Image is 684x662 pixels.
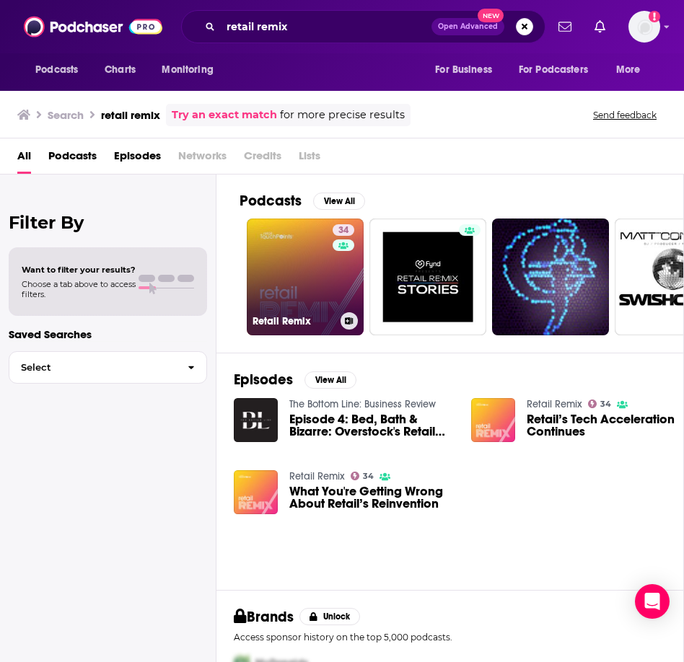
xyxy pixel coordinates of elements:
a: Episodes [114,144,161,174]
p: Access sponsor history on the top 5,000 podcasts. [234,632,666,643]
button: View All [313,193,365,210]
img: What You're Getting Wrong About Retail’s Reinvention [234,470,278,514]
h2: Podcasts [240,192,302,210]
h2: Filter By [9,212,207,233]
span: 34 [600,401,611,407]
span: New [478,9,504,22]
span: Podcasts [35,60,78,80]
div: Open Intercom Messenger [635,584,670,619]
button: Send feedback [589,109,661,121]
a: What You're Getting Wrong About Retail’s Reinvention [289,485,454,510]
button: open menu [606,56,659,84]
a: 34Retail Remix [247,219,364,335]
span: Choose a tab above to access filters. [22,279,136,299]
img: Retail’s Tech Acceleration Continues [471,398,515,442]
a: Charts [95,56,144,84]
a: EpisodesView All [234,371,356,389]
button: Unlock [299,608,361,625]
span: Monitoring [162,60,213,80]
span: Credits [244,144,281,174]
img: Podchaser - Follow, Share and Rate Podcasts [24,13,162,40]
button: open menu [25,56,97,84]
span: Networks [178,144,227,174]
span: Charts [105,60,136,80]
img: User Profile [628,11,660,43]
span: Want to filter your results? [22,265,136,275]
input: Search podcasts, credits, & more... [221,15,431,38]
h2: Brands [234,608,294,626]
span: Open Advanced [438,23,498,30]
a: 34 [333,224,354,236]
a: Retail Remix [527,398,582,410]
h3: Retail Remix [253,315,335,327]
a: Podcasts [48,144,97,174]
a: 34 [588,400,612,408]
h3: Search [48,108,84,122]
a: All [17,144,31,174]
span: for more precise results [280,107,405,123]
a: Episode 4: Bed, Bath & Bizarre: Overstock's Retail Remix [289,413,454,438]
span: More [616,60,641,80]
span: For Podcasters [519,60,588,80]
a: Show notifications dropdown [589,14,611,39]
a: PodcastsView All [240,192,365,210]
a: The Bottom Line: Business Review [289,398,436,410]
a: Show notifications dropdown [553,14,577,39]
span: Select [9,363,176,372]
button: open menu [152,56,232,84]
span: 34 [338,224,348,238]
button: Select [9,351,207,384]
button: Open AdvancedNew [431,18,504,35]
h2: Episodes [234,371,293,389]
span: Logged in as systemsteam [628,11,660,43]
span: For Business [435,60,492,80]
button: Show profile menu [628,11,660,43]
button: open menu [425,56,510,84]
span: Lists [299,144,320,174]
svg: Add a profile image [649,11,660,22]
h3: retail remix [101,108,160,122]
div: Search podcasts, credits, & more... [181,10,545,43]
a: 34 [351,472,374,480]
a: Retail Remix [289,470,345,482]
img: Episode 4: Bed, Bath & Bizarre: Overstock's Retail Remix [234,398,278,442]
span: 34 [363,473,374,480]
a: Try an exact match [172,107,277,123]
p: Saved Searches [9,327,207,341]
button: View All [304,371,356,389]
button: open menu [509,56,609,84]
